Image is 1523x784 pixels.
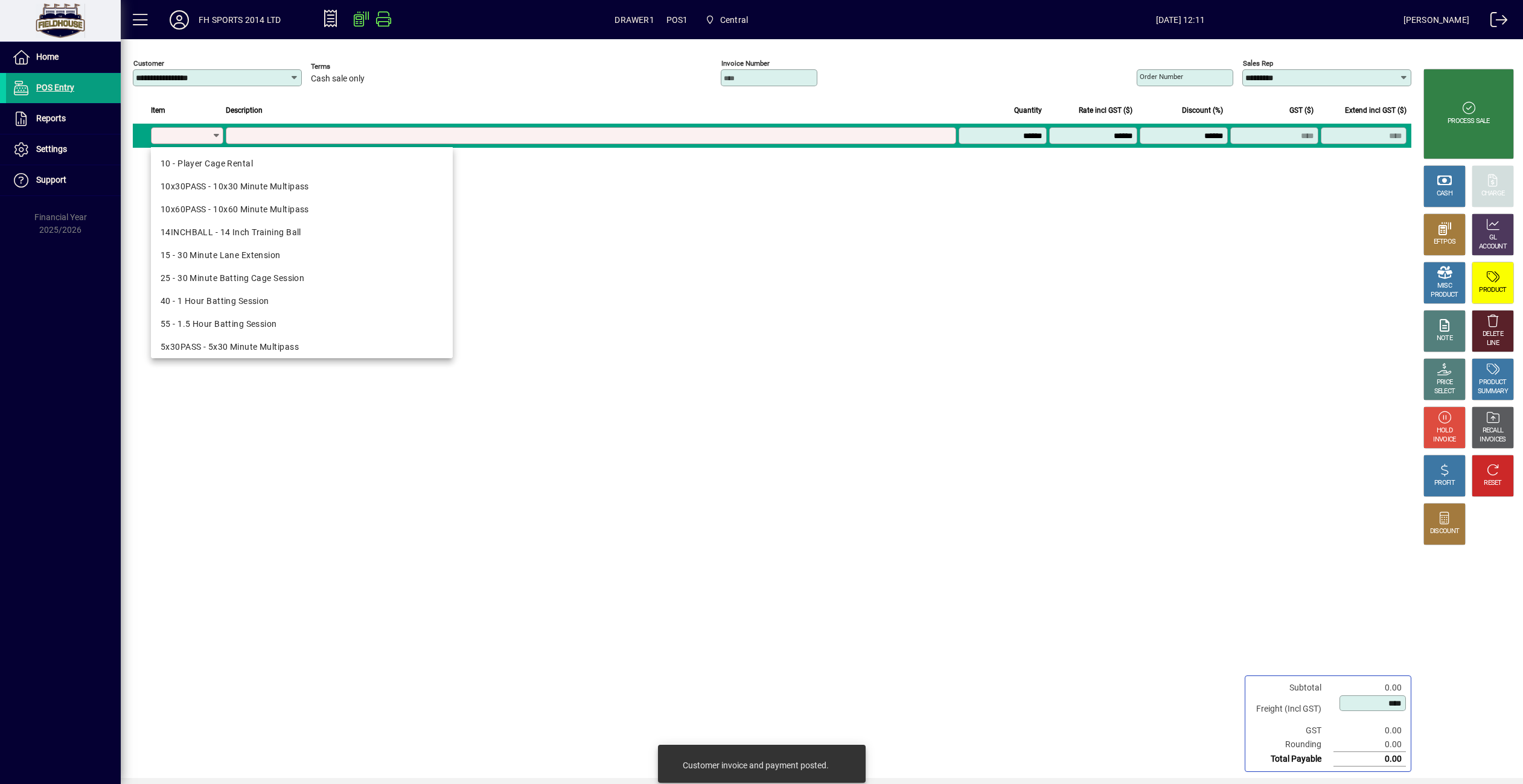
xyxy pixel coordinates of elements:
[1079,104,1132,117] span: Rate incl GST ($)
[1481,2,1508,42] a: Logout
[226,104,263,117] span: Description
[151,104,165,117] span: Item
[1478,387,1508,396] div: SUMMARY
[683,759,829,771] div: Customer invoice and payment posted.
[151,175,453,198] mat-option: 10x30PASS - 10x30 Minute Multipass
[1479,242,1507,251] div: ACCOUNT
[36,175,66,185] span: Support
[151,289,453,312] mat-option: 40 - 1 Hour Batting Session
[1448,117,1490,126] div: PROCESS SALE
[151,198,453,221] mat-option: 10x60PASS - 10x60 Minute Multipass
[151,152,453,175] mat-option: 10 - Player Cage Rental
[1481,189,1505,198] div: CHARGE
[1433,435,1455,444] div: INVOICE
[1403,10,1469,30] div: [PERSON_NAME]
[1014,104,1042,117] span: Quantity
[1250,695,1333,724] td: Freight (Incl GST)
[36,52,59,62] span: Home
[1289,104,1314,117] span: GST ($)
[6,42,121,72] a: Home
[1250,724,1333,738] td: GST
[1250,752,1333,767] td: Total Payable
[161,180,443,193] div: 10x30PASS - 10x30 Minute Multipass
[1437,334,1452,343] div: NOTE
[1250,738,1333,752] td: Rounding
[666,10,688,30] span: POS1
[1434,387,1455,396] div: SELECT
[36,113,66,123] span: Reports
[1437,282,1452,291] div: MISC
[133,59,164,68] mat-label: Customer
[721,59,770,68] mat-label: Invoice number
[151,267,453,289] mat-option: 25 - 30 Minute Batting Cage Session
[1437,378,1453,387] div: PRICE
[199,10,281,30] div: FH SPORTS 2014 LTD
[1333,738,1406,752] td: 0.00
[161,272,443,285] div: 25 - 30 Minute Batting Cage Session
[1345,104,1406,117] span: Extend incl GST ($)
[1431,291,1458,300] div: PRODUCT
[160,9,199,31] button: Profile
[1333,752,1406,767] td: 0.00
[1479,286,1506,295] div: PRODUCT
[1484,479,1502,488] div: RESET
[1333,681,1406,695] td: 0.00
[1434,479,1455,488] div: PROFIT
[700,9,753,31] span: Central
[1489,233,1497,242] div: GL
[161,226,443,239] div: 14INCHBALL - 14 Inch Training Ball
[161,157,443,170] div: 10 - Player Cage Rental
[6,104,121,134] a: Reports
[615,10,654,30] span: DRAWER1
[1483,330,1503,339] div: DELETE
[6,134,121,165] a: Settings
[1437,426,1452,435] div: HOLD
[1487,339,1499,348] div: LINE
[151,221,453,244] mat-option: 14INCHBALL - 14 Inch Training Ball
[161,295,443,308] div: 40 - 1 Hour Batting Session
[161,203,443,216] div: 10x60PASS - 10x60 Minute Multipass
[1250,681,1333,695] td: Subtotal
[161,318,443,330] div: 55 - 1.5 Hour Batting Session
[36,144,67,154] span: Settings
[1434,238,1456,247] div: EFTPOS
[1483,426,1504,435] div: RECALL
[311,74,365,84] span: Cash sale only
[161,249,443,262] div: 15 - 30 Minute Lane Extension
[1479,378,1506,387] div: PRODUCT
[957,10,1403,30] span: [DATE] 12:11
[1430,527,1459,536] div: DISCOUNT
[151,312,453,335] mat-option: 55 - 1.5 Hour Batting Session
[311,63,383,71] span: Terms
[6,165,121,195] a: Support
[720,10,748,30] span: Central
[36,83,74,92] span: POS Entry
[151,335,453,358] mat-option: 5x30PASS - 5x30 Minute Multipass
[1333,724,1406,738] td: 0.00
[1243,59,1273,68] mat-label: Sales rep
[1140,72,1183,81] mat-label: Order number
[161,341,443,353] div: 5x30PASS - 5x30 Minute Multipass
[1437,189,1452,198] div: CASH
[151,244,453,267] mat-option: 15 - 30 Minute Lane Extension
[1480,435,1505,444] div: INVOICES
[1182,104,1223,117] span: Discount (%)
